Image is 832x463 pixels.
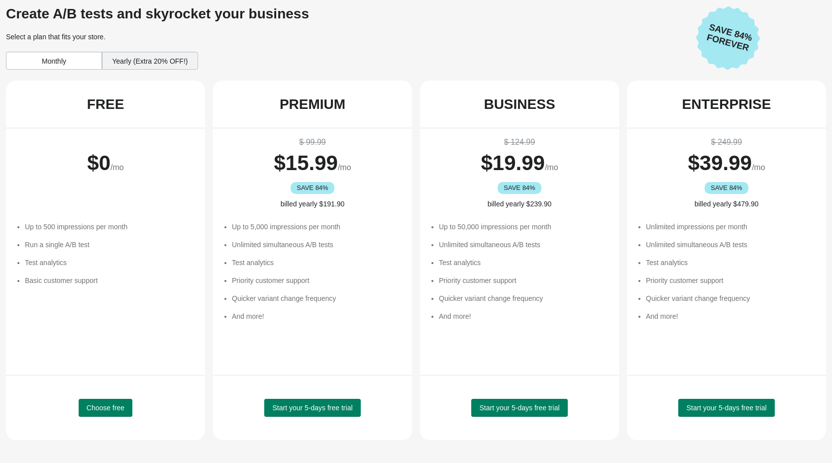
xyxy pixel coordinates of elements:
[232,258,402,268] li: Test analytics
[646,240,816,250] li: Unlimited simultaneous A/B tests
[272,404,352,412] span: Start your 5-days free trial
[79,399,132,417] button: Choose free
[696,6,760,70] img: Save 84% Forever
[479,404,559,412] span: Start your 5-days free trial
[646,293,816,303] li: Quicker variant change frequency
[87,404,124,412] span: Choose free
[439,293,609,303] li: Quicker variant change frequency
[637,136,816,148] div: $ 249.99
[686,404,766,412] span: Start your 5-days free trial
[274,151,337,175] span: $ 15.99
[688,151,751,175] span: $ 39.99
[338,163,351,172] span: /mo
[25,276,195,285] li: Basic customer support
[439,311,609,321] li: And more!
[232,240,402,250] li: Unlimited simultaneous A/B tests
[223,199,402,209] div: billed yearly $191.90
[291,182,335,194] div: SAVE 84%
[232,222,402,232] li: Up to 5,000 impressions per month
[646,276,816,285] li: Priority customer support
[25,222,195,232] li: Up to 500 impressions per month
[232,293,402,303] li: Quicker variant change frequency
[25,258,195,268] li: Test analytics
[471,399,567,417] button: Start your 5-days free trial
[280,96,345,112] div: PREMIUM
[498,182,542,194] div: SAVE 84%
[682,96,771,112] div: ENTERPRISE
[439,258,609,268] li: Test analytics
[678,399,774,417] button: Start your 5-days free trial
[545,163,558,172] span: /mo
[10,423,42,453] iframe: chat widget
[232,276,402,285] li: Priority customer support
[6,32,688,42] div: Select a plan that fits your store.
[25,240,195,250] li: Run a single A/B test
[439,240,609,250] li: Unlimited simultaneous A/B tests
[102,52,198,70] div: Yearly (Extra 20% OFF!)
[232,311,402,321] li: And more!
[264,399,360,417] button: Start your 5-days free trial
[223,136,402,148] div: $ 99.99
[646,258,816,268] li: Test analytics
[87,151,110,175] span: $ 0
[110,163,124,172] span: /mo
[430,136,609,148] div: $ 124.99
[6,52,102,70] div: Monthly
[637,199,816,209] div: billed yearly $479.90
[439,222,609,232] li: Up to 50,000 impressions per month
[484,96,555,112] div: BUSINESS
[481,151,544,175] span: $ 19.99
[439,276,609,285] li: Priority customer support
[646,311,816,321] li: And more!
[6,6,688,22] div: Create A/B tests and skyrocket your business
[705,182,749,194] div: SAVE 84%
[752,163,765,172] span: /mo
[699,20,759,55] span: Save 84% Forever
[430,199,609,209] div: billed yearly $239.90
[87,96,124,112] div: FREE
[646,222,816,232] li: Unlimited impressions per month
